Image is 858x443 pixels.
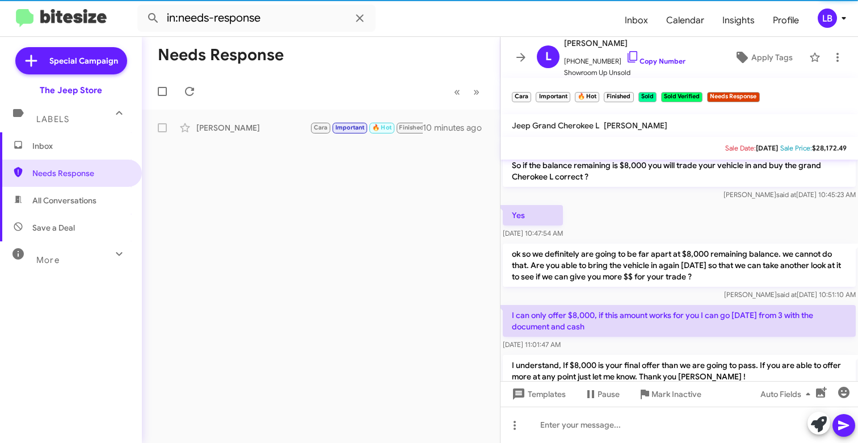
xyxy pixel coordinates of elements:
span: Important [335,124,365,131]
a: Inbox [616,4,657,37]
span: Apply Tags [751,47,793,68]
span: [PERSON_NAME] [DATE] 10:45:23 AM [724,190,856,199]
span: Sale Price: [780,144,812,152]
button: Previous [447,80,467,103]
span: [DATE] [756,144,778,152]
a: Insights [713,4,764,37]
span: Templates [510,384,566,404]
span: Mark Inactive [651,384,701,404]
div: 10 minutes ago [423,122,491,133]
small: Finished [604,92,633,102]
span: Sale Date: [725,144,756,152]
small: Sold Verified [661,92,703,102]
h1: Needs Response [158,46,284,64]
span: Finished [399,124,424,131]
p: ok so we definitely are going to be far apart at $8,000 remaining balance. we cannot do that. Are... [503,244,856,287]
span: Inbox [32,140,129,152]
button: Mark Inactive [629,384,710,404]
span: Auto Fields [760,384,815,404]
span: [PERSON_NAME] [DATE] 10:51:10 AM [724,290,856,299]
span: Showroom Up Unsold [564,67,685,78]
span: « [454,85,460,99]
a: Profile [764,4,808,37]
span: [PHONE_NUMBER] [564,50,685,67]
a: Calendar [657,4,713,37]
button: Next [466,80,486,103]
button: Pause [575,384,629,404]
a: Copy Number [626,57,685,65]
span: Labels [36,114,69,124]
div: [PERSON_NAME] [196,122,310,133]
span: said at [776,190,796,199]
span: [DATE] 11:01:47 AM [503,340,561,349]
small: Needs Response [707,92,759,102]
small: 🔥 Hot [575,92,599,102]
span: $28,172.49 [812,144,847,152]
p: I understand, If $8,000 is your final offer than we are going to pass. If you are able to offer m... [503,355,856,387]
nav: Page navigation example [448,80,486,103]
span: Cara [314,124,328,131]
span: [PERSON_NAME] [604,120,667,131]
span: Special Campaign [49,55,118,66]
small: Cara [512,92,531,102]
span: Jeep Grand Cherokee L [512,120,599,131]
span: » [473,85,480,99]
a: Special Campaign [15,47,127,74]
div: The Jeep Store [40,85,102,96]
button: LB [808,9,846,28]
span: [PERSON_NAME] [564,36,685,50]
span: [DATE] 10:47:54 AM [503,229,563,237]
p: I can only offer $8,000, if this amount works for you I can go [DATE] from 3 with the document an... [503,305,856,337]
small: Sold [638,92,657,102]
span: More [36,255,60,265]
span: All Conversations [32,195,96,206]
span: 🔥 Hot [372,124,392,131]
input: Search [137,5,376,32]
small: Important [536,92,570,102]
p: Yes [503,205,563,225]
p: So if the balance remaining is $8,000 you will trade your vehicle in and buy the grand Cherokee L... [503,155,856,187]
button: Apply Tags [722,47,804,68]
span: said at [777,290,797,299]
button: Auto Fields [751,384,824,404]
span: L [545,48,552,66]
span: Save a Deal [32,222,75,233]
div: LB [818,9,837,28]
button: Templates [500,384,575,404]
span: Needs Response [32,168,129,179]
span: Pause [598,384,620,404]
div: Good morning! Are the plates ready? [310,121,423,134]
